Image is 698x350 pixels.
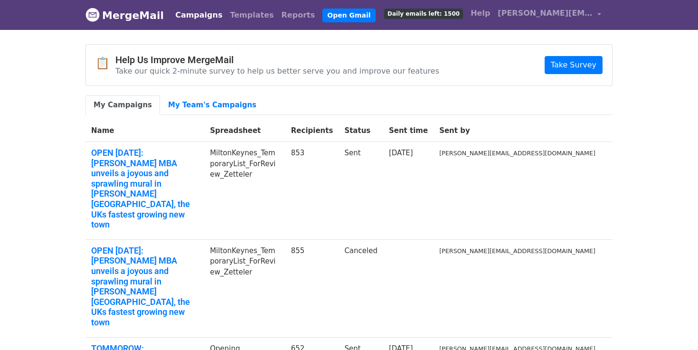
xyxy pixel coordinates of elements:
h4: Help Us Improve MergeMail [115,54,439,66]
a: My Campaigns [85,95,160,115]
a: Campaigns [171,6,226,25]
td: 855 [285,239,339,337]
a: Take Survey [545,56,603,74]
td: MiltonKeynes_TemporaryList_ForReview_Zetteler [204,239,285,337]
a: OPEN [DATE]: [PERSON_NAME] MBA unveils a joyous and sprawling mural in [PERSON_NAME][GEOGRAPHIC_D... [91,148,198,230]
p: Take our quick 2-minute survey to help us better serve you and improve our features [115,66,439,76]
td: Canceled [339,239,383,337]
td: 853 [285,142,339,240]
a: Reports [278,6,319,25]
a: [PERSON_NAME][EMAIL_ADDRESS][DOMAIN_NAME] [494,4,605,26]
small: [PERSON_NAME][EMAIL_ADDRESS][DOMAIN_NAME] [439,150,595,157]
a: Templates [226,6,277,25]
a: Daily emails left: 1500 [380,4,467,23]
th: Sent by [434,120,601,142]
th: Recipients [285,120,339,142]
a: Open Gmail [322,9,375,22]
a: Help [467,4,494,23]
span: 📋 [95,57,115,70]
th: Status [339,120,383,142]
a: [DATE] [389,149,413,157]
th: Sent time [383,120,434,142]
th: Name [85,120,204,142]
span: [PERSON_NAME][EMAIL_ADDRESS][DOMAIN_NAME] [498,8,593,19]
td: Sent [339,142,383,240]
a: MergeMail [85,5,164,25]
td: MiltonKeynes_TemporaryList_ForReview_Zetteler [204,142,285,240]
img: MergeMail logo [85,8,100,22]
a: My Team's Campaigns [160,95,264,115]
span: Daily emails left: 1500 [384,9,463,19]
th: Spreadsheet [204,120,285,142]
small: [PERSON_NAME][EMAIL_ADDRESS][DOMAIN_NAME] [439,247,595,255]
a: OPEN [DATE]: [PERSON_NAME] MBA unveils a joyous and sprawling mural in [PERSON_NAME][GEOGRAPHIC_D... [91,246,198,328]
